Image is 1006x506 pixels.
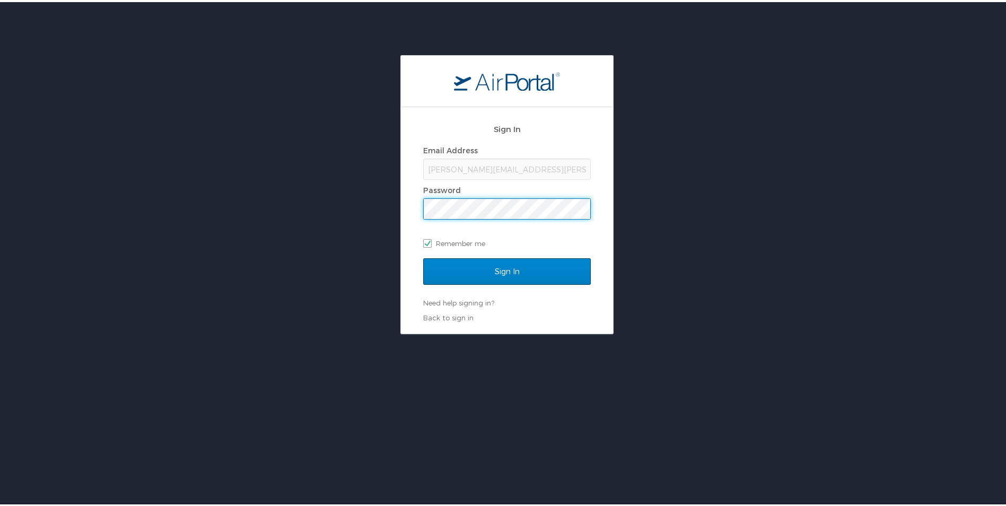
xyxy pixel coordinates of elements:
label: Password [423,184,461,193]
label: Remember me [423,233,591,249]
label: Email Address [423,144,478,153]
a: Back to sign in [423,311,474,320]
h2: Sign In [423,121,591,133]
a: Need help signing in? [423,296,494,305]
input: Sign In [423,256,591,283]
img: logo [454,69,560,89]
